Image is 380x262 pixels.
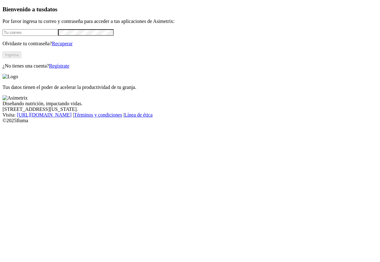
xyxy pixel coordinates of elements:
[3,101,377,106] div: Diseñando nutrición, impactando vidas.
[3,95,28,101] img: Asimetrix
[17,112,72,117] a: [URL][DOMAIN_NAME]
[124,112,153,117] a: Línea de ética
[74,112,122,117] a: Términos y condiciones
[52,41,73,46] a: Recuperar
[3,112,377,118] div: Visita : | |
[3,29,58,36] input: Tu correo
[3,74,18,79] img: Logo
[3,19,377,24] p: Por favor ingresa tu correo y contraseña para acceder a tus aplicaciones de Asimetrix:
[44,6,57,13] span: datos
[49,63,69,68] a: Regístrate
[3,63,377,69] p: ¿No tienes una cuenta?
[3,106,377,112] div: .
[3,85,377,90] p: Tus datos tienen el poder de acelerar la productividad de tu granja.
[3,6,377,13] h3: Bienvenido a tus
[3,41,377,46] p: Olvidaste tu contraseña?
[3,118,377,123] div: © 2025 Iluma
[3,52,21,58] button: Ingresa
